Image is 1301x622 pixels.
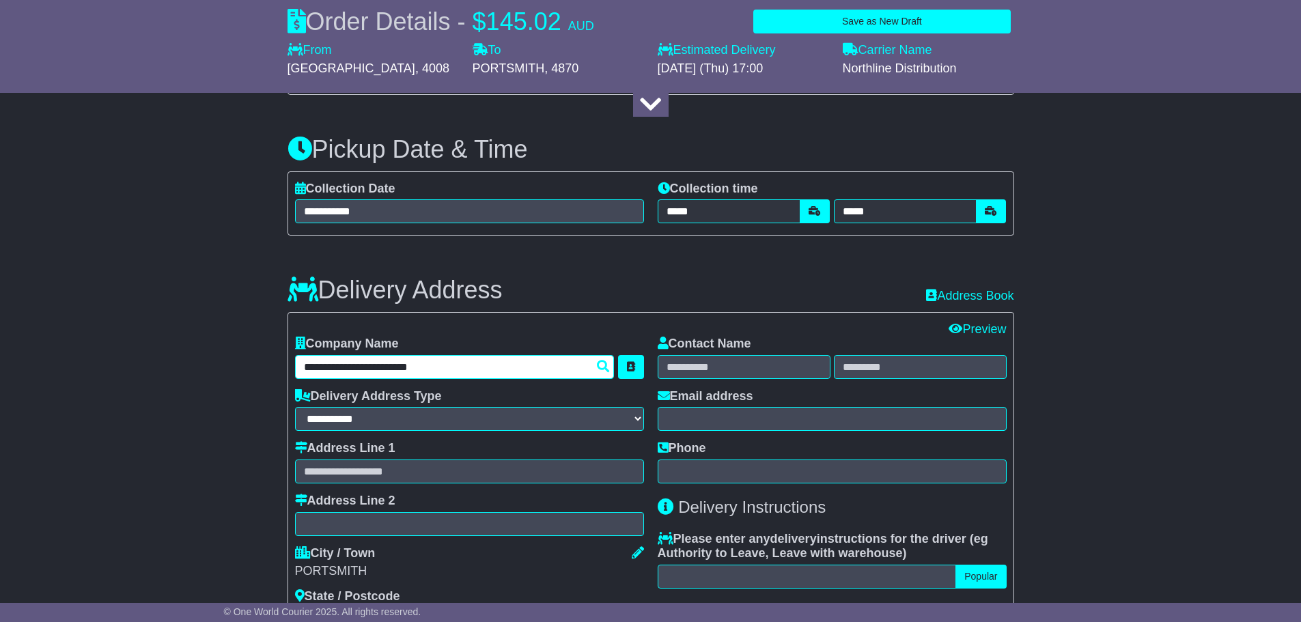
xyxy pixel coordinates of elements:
span: 145.02 [486,8,561,36]
span: delivery [770,532,817,546]
span: Delivery Instructions [678,498,826,516]
span: © One World Courier 2025. All rights reserved. [224,606,421,617]
label: Contact Name [658,337,751,352]
label: State / Postcode [295,589,400,604]
span: eg Authority to Leave, Leave with warehouse [658,532,988,561]
div: Order Details - [288,7,594,36]
label: Collection Date [295,182,395,197]
h3: Pickup Date & Time [288,136,1014,163]
label: Company Name [295,337,399,352]
label: City / Town [295,546,376,561]
span: , 4870 [544,61,578,75]
label: To [473,43,501,58]
button: Save as New Draft [753,10,1010,33]
div: PORTSMITH [295,564,644,579]
label: Email address [658,389,753,404]
h3: Delivery Address [288,277,503,304]
label: Please enter any instructions for the driver ( ) [658,532,1007,561]
a: Address Book [926,289,1013,302]
label: Address Line 2 [295,494,395,509]
label: Carrier Name [843,43,932,58]
span: $ [473,8,486,36]
label: From [288,43,332,58]
button: Popular [955,565,1006,589]
span: [GEOGRAPHIC_DATA] [288,61,415,75]
span: , 4008 [415,61,449,75]
div: Northline Distribution [843,61,1014,76]
a: Preview [949,322,1006,336]
label: Delivery Address Type [295,389,442,404]
label: Estimated Delivery [658,43,829,58]
div: [DATE] (Thu) 17:00 [658,61,829,76]
span: AUD [568,19,594,33]
span: PORTSMITH [473,61,545,75]
label: Collection time [658,182,758,197]
label: Address Line 1 [295,441,395,456]
label: Phone [658,441,706,456]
